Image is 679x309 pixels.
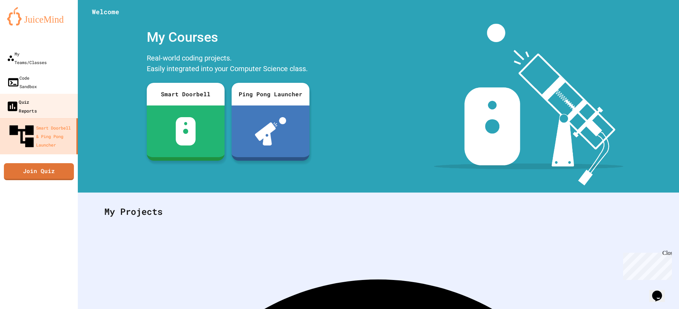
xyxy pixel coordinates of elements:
[143,51,313,78] div: Real-world coding projects. Easily integrated into your Computer Science class.
[176,117,196,145] img: sdb-white.svg
[7,50,47,67] div: My Teams/Classes
[7,122,74,151] div: Smart Doorbell & Ping Pong Launcher
[3,3,49,45] div: Chat with us now!Close
[649,281,672,302] iframe: chat widget
[255,117,286,145] img: ppl-with-ball.png
[97,198,660,225] div: My Projects
[143,24,313,51] div: My Courses
[4,163,74,180] a: Join Quiz
[147,83,225,105] div: Smart Doorbell
[7,74,37,91] div: Code Sandbox
[434,24,623,185] img: banner-image-my-projects.png
[7,7,71,25] img: logo-orange.svg
[232,83,309,105] div: Ping Pong Launcher
[6,97,37,115] div: Quiz Reports
[620,250,672,280] iframe: chat widget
